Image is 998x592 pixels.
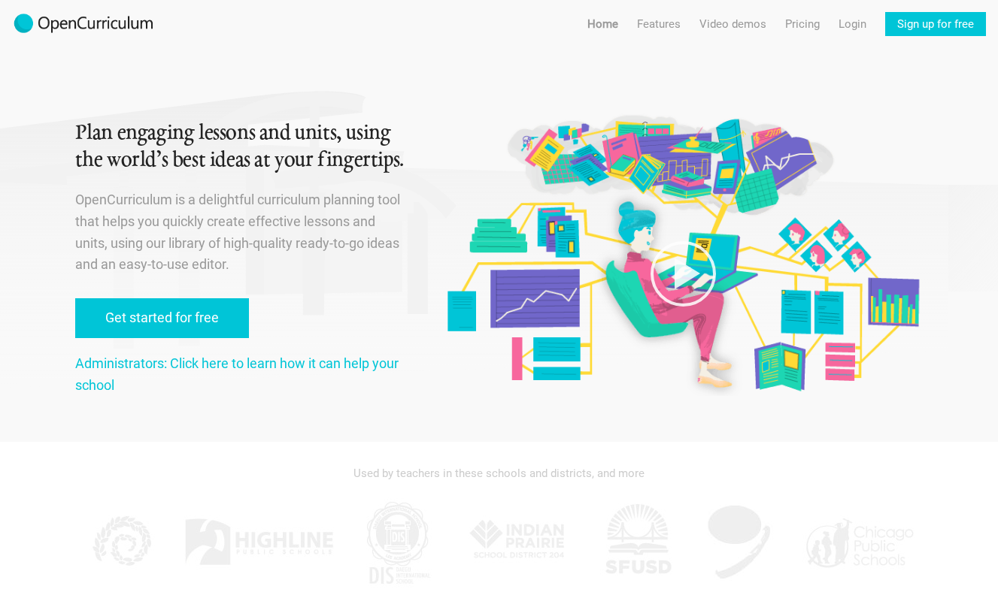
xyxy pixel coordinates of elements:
[885,12,986,36] a: Sign up for free
[637,12,681,36] a: Features
[184,497,334,587] img: Highline.jpg
[839,12,866,36] a: Login
[785,12,820,36] a: Pricing
[702,497,777,587] img: AGK.jpg
[587,12,618,36] a: Home
[75,355,399,393] a: Administrators: Click here to learn how it can help your school
[75,120,409,174] h1: Plan engaging lessons and units, using the world’s best ideas at your fingertips.
[802,497,915,587] img: CPS.jpg
[75,189,409,276] p: OpenCurriculum is a delightful curriculum planning tool that helps you quickly create effective l...
[600,497,675,587] img: SFUSD.jpg
[462,497,575,587] img: IPSD.jpg
[360,497,435,587] img: DIS.jpg
[12,12,155,36] img: 2017-logo-m.png
[75,298,249,338] a: Get started for free
[75,457,924,490] div: Used by teachers in these schools and districts, and more
[699,12,766,36] a: Video demos
[83,497,158,587] img: KPPCS.jpg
